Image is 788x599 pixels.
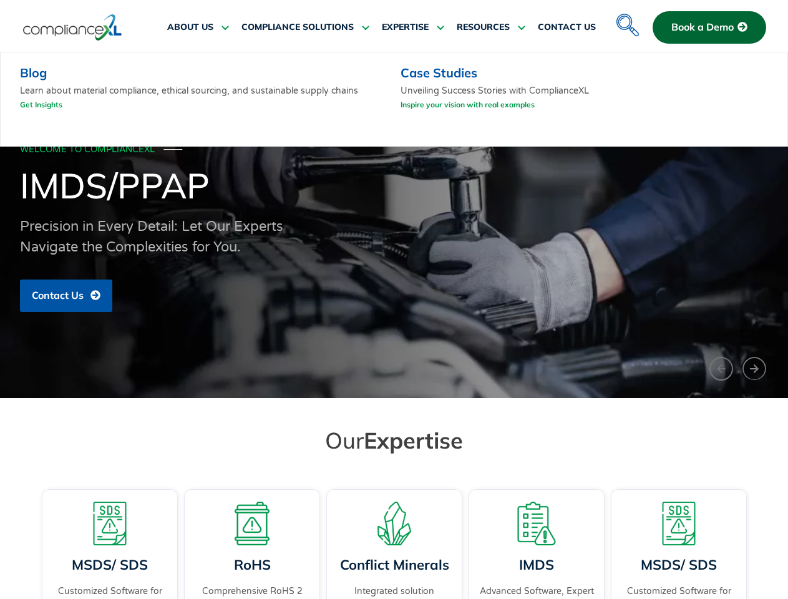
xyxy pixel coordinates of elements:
h2: Our [45,426,744,454]
a: MSDS/ SDS [72,556,148,573]
span: EXPERTISE [382,22,429,33]
a: navsearch-button [613,6,638,31]
p: Learn about material compliance, ethical sourcing, and sustainable supply chains [20,85,383,117]
p: Unveiling Success Stories with ComplianceXL [401,85,589,117]
span: Book a Demo [671,22,734,33]
a: Case Studies [401,65,477,80]
a: IMDS [519,556,554,573]
a: Blog [20,65,47,80]
a: Inspire your vision with real examples [401,97,535,112]
a: Contact Us [20,280,112,312]
img: A warning board with SDS displaying [88,502,132,545]
span: RESOURCES [457,22,510,33]
img: A representation of minerals [372,502,416,545]
a: MSDS/ SDS [641,556,717,573]
a: CONTACT US [538,12,596,42]
span: ABOUT US [167,22,213,33]
a: Get Insights [20,97,62,112]
a: EXPERTISE [382,12,444,42]
a: RESOURCES [457,12,525,42]
img: A warning board with SDS displaying [657,502,701,545]
img: A board with a warning sign [230,502,274,545]
a: RoHS [233,556,270,573]
a: Conflict Minerals [339,556,449,573]
img: A list board with a warning [515,502,558,545]
span: Contact Us [32,290,84,301]
a: COMPLIANCE SOLUTIONS [241,12,369,42]
span: Expertise [364,426,463,454]
div: WELCOME TO COMPLIANCEXL [20,145,765,155]
span: Precision in Every Detail: Let Our Experts Navigate the Complexities for You. [20,218,283,255]
a: ABOUT US [167,12,229,42]
span: COMPLIANCE SOLUTIONS [241,22,354,33]
h1: IMDS/PPAP [20,164,769,207]
span: CONTACT US [538,22,596,33]
img: logo-one.svg [23,13,122,42]
a: Book a Demo [653,11,766,44]
span: ─── [164,144,183,155]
